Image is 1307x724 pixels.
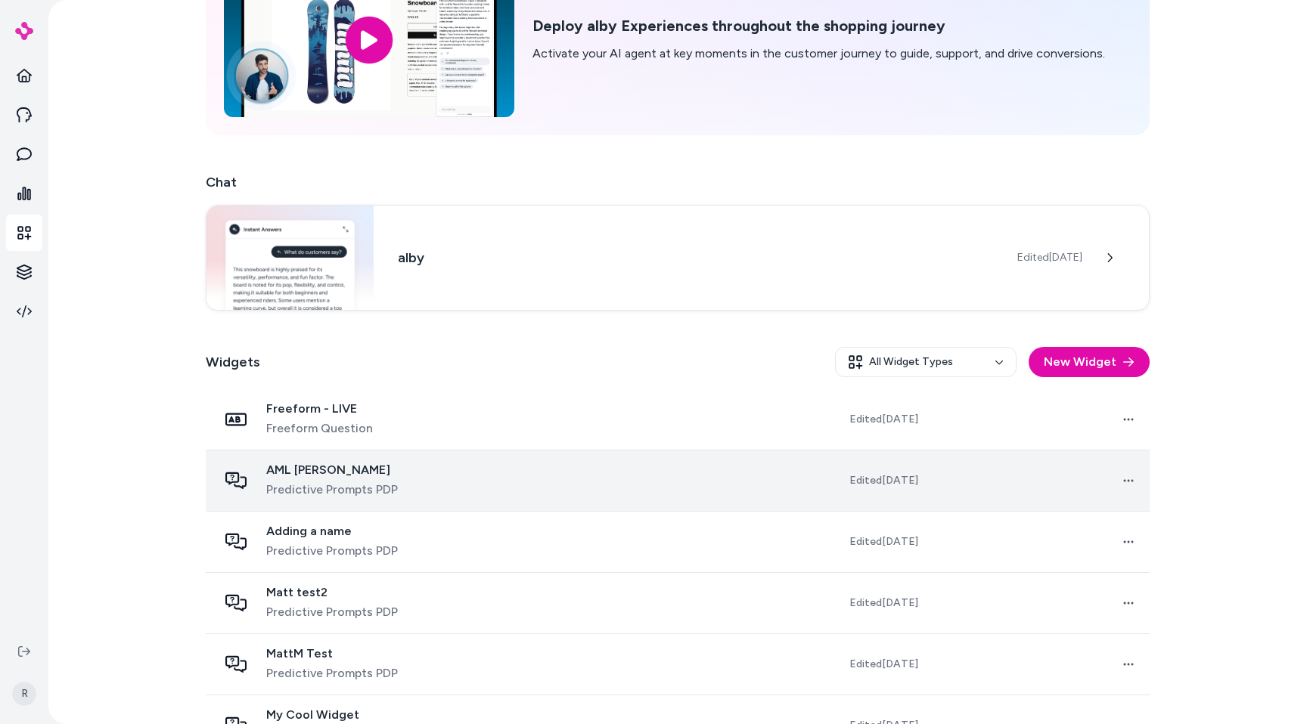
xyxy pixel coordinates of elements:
span: R [12,682,36,706]
img: alby Logo [15,22,33,40]
button: All Widget Types [835,347,1017,377]
p: Activate your AI agent at key moments in the customer journey to guide, support, and drive conver... [532,45,1105,63]
span: Edited [DATE] [849,534,918,549]
span: Freeform - LIVE [266,401,373,416]
span: My Cool Widget [266,707,398,722]
span: Edited [DATE] [849,473,918,488]
span: Freeform Question [266,419,373,438]
span: Predictive Prompts PDP [266,481,398,499]
span: Predictive Prompts PDP [266,603,398,621]
h2: Chat [206,172,1150,193]
img: Chat widget [206,206,374,310]
span: Edited [DATE] [849,657,918,672]
span: Edited [DATE] [849,412,918,427]
span: Adding a name [266,524,398,539]
button: R [9,670,39,718]
span: Edited [DATE] [1017,250,1082,265]
button: New Widget [1029,347,1150,377]
span: Edited [DATE] [849,596,918,611]
span: AML [PERSON_NAME] [266,463,398,478]
h2: Widgets [206,351,260,373]
span: MattM Test [266,646,398,661]
h3: alby [398,247,993,268]
span: Predictive Prompts PDP [266,664,398,682]
span: Predictive Prompts PDP [266,542,398,560]
span: Matt test2 [266,585,398,600]
h2: Deploy alby Experiences throughout the shopping journey [532,17,1105,36]
a: Chat widgetalbyEdited[DATE] [206,205,1150,311]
